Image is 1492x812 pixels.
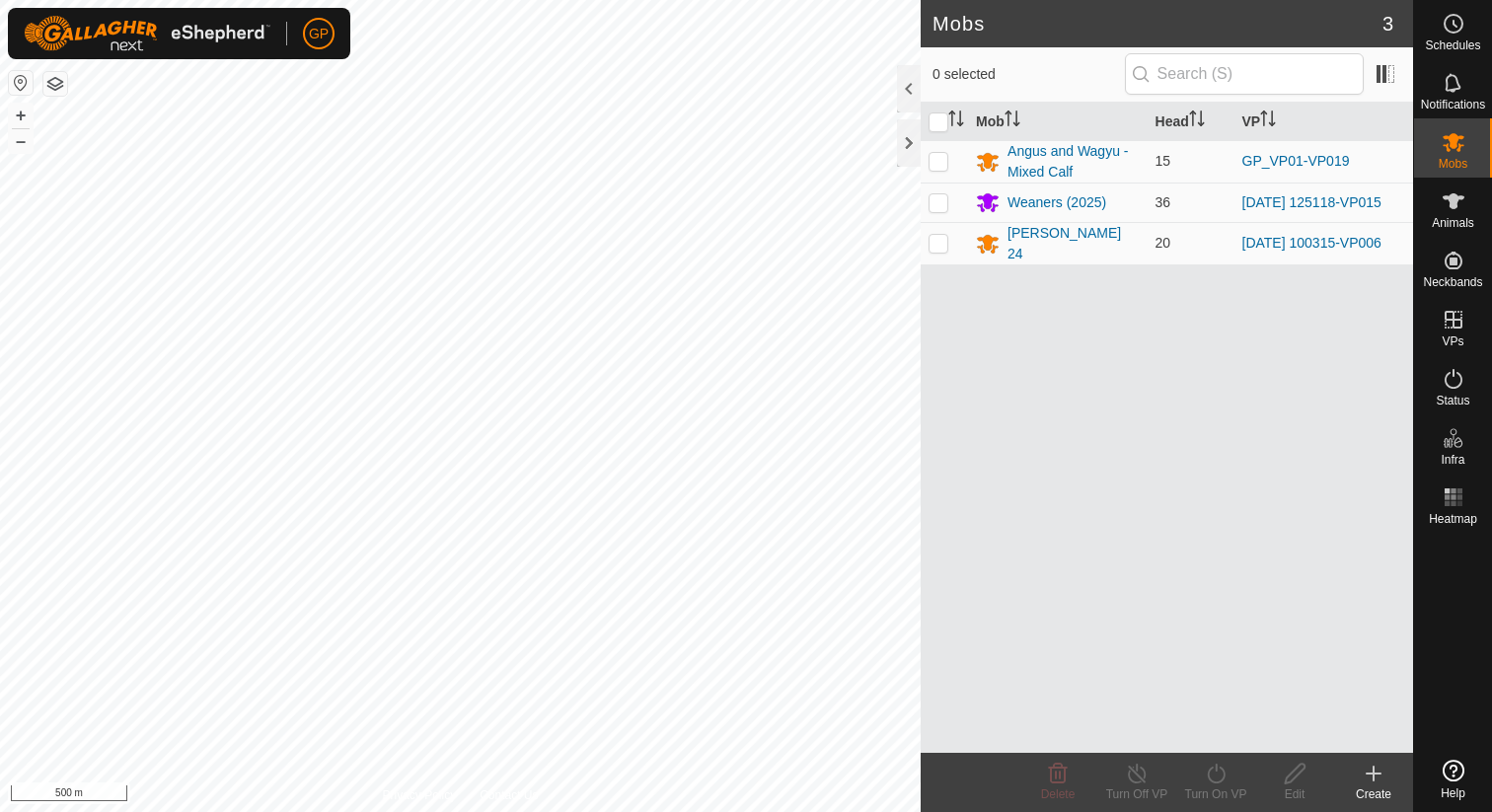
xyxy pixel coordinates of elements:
[382,786,456,804] a: Privacy Policy
[1234,103,1413,141] th: VP
[1436,395,1469,406] span: Status
[1041,787,1076,801] span: Delete
[480,786,538,804] a: Contact Us
[1260,113,1276,129] p-sorticon: Activate to sort
[1007,223,1139,264] div: [PERSON_NAME] 24
[1255,785,1334,803] div: Edit
[1442,335,1463,347] span: VPs
[309,24,329,44] span: GP
[1189,113,1205,129] p-sorticon: Activate to sort
[1242,194,1381,210] a: [DATE] 125118-VP015
[1148,103,1234,141] th: Head
[1242,235,1381,251] a: [DATE] 100315-VP006
[1125,53,1364,95] input: Search (S)
[1425,39,1480,51] span: Schedules
[24,16,270,51] img: Gallagher Logo
[948,113,964,129] p-sorticon: Activate to sort
[1382,9,1393,38] span: 3
[1421,99,1485,111] span: Notifications
[1156,235,1171,251] span: 20
[1156,153,1171,169] span: 15
[1097,785,1176,803] div: Turn Off VP
[1176,785,1255,803] div: Turn On VP
[1414,752,1492,807] a: Help
[1156,194,1171,210] span: 36
[9,129,33,153] button: –
[1432,217,1474,229] span: Animals
[1439,158,1467,170] span: Mobs
[932,12,1382,36] h2: Mobs
[932,64,1125,85] span: 0 selected
[968,103,1147,141] th: Mob
[43,72,67,96] button: Map Layers
[1242,153,1350,169] a: GP_VP01-VP019
[1007,141,1139,183] div: Angus and Wagyu - Mixed Calf
[1429,513,1477,525] span: Heatmap
[9,104,33,127] button: +
[1441,454,1464,466] span: Infra
[1005,113,1020,129] p-sorticon: Activate to sort
[1423,276,1482,288] span: Neckbands
[1007,192,1106,213] div: Weaners (2025)
[1441,787,1465,799] span: Help
[1334,785,1413,803] div: Create
[9,71,33,95] button: Reset Map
